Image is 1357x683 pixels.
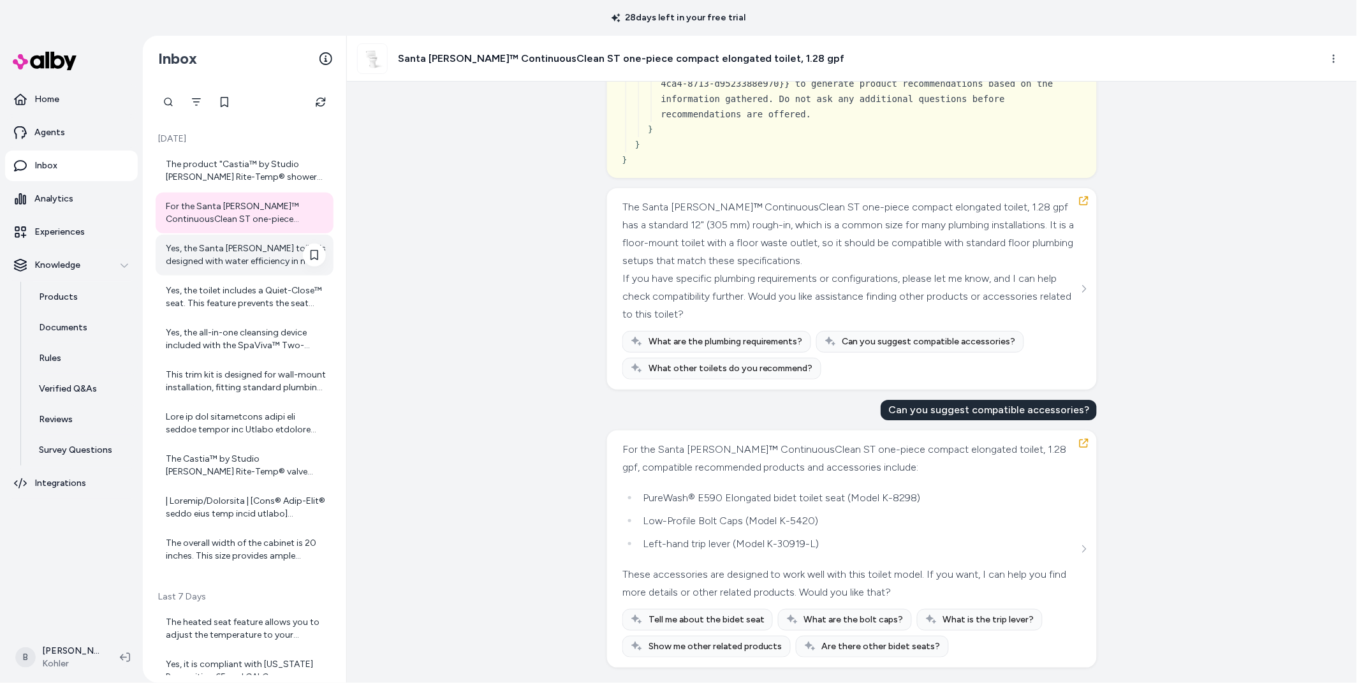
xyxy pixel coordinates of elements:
[156,277,334,318] a: Yes, the toilet includes a Quiet-Close™ seat. This feature prevents the seat from slamming shut, ...
[39,291,78,304] p: Products
[1076,281,1092,297] button: See more
[622,270,1078,323] div: If you have specific plumbing requirements or configurations, please let me know, and I can help ...
[156,193,334,233] a: For the Santa [PERSON_NAME]™ ContinuousClean ST one-piece compact elongated toilet, 1.28 gpf, com...
[26,282,138,312] a: Products
[166,284,326,310] div: Yes, the toilet includes a Quiet-Close™ seat. This feature prevents the seat from slamming shut, ...
[639,489,1078,507] li: PureWash® E590 Elongated bidet toilet seat (Model K-8298)
[166,158,326,184] div: The product "Castia™ by Studio [PERSON_NAME] Rite-Temp® shower trim kit, 2.5 gpm" is made of meta...
[635,140,640,149] span: }
[156,445,334,486] a: The Castia™ by Studio [PERSON_NAME] Rite-Temp® valve trim is a wall-mount trim that requires a va...
[166,495,326,520] div: | Loremip/Dolorsita | [Cons® Adip-Elit® seddo eius temp incid utlabo](etdol://mag.aliqua.eni/ad/m...
[156,235,334,275] a: Yes, the Santa [PERSON_NAME] toilet is designed with water efficiency in mind. The WaterSense cer...
[166,537,326,562] div: The overall width of the cabinet is 20 inches. This size provides ample storage without overwhelm...
[649,640,782,653] span: Show me other related products
[42,657,99,670] span: Kohler
[26,435,138,466] a: Survey Questions
[156,529,334,570] a: The overall width of the cabinet is 20 inches. This size provides ample storage without overwhelm...
[822,640,941,653] span: Are there other bidet seats?
[34,159,57,172] p: Inbox
[42,645,99,657] p: [PERSON_NAME]
[166,200,326,226] div: For the Santa [PERSON_NAME]™ ContinuousClean ST one-piece compact elongated toilet, 1.28 gpf, com...
[622,566,1078,601] div: These accessories are designed to work well with this toilet model. If you want, I can help you f...
[156,133,334,145] p: [DATE]
[5,217,138,247] a: Experiences
[649,613,765,626] span: Tell me about the bidet seat
[166,242,326,268] div: Yes, the Santa [PERSON_NAME] toilet is designed with water efficiency in mind. The WaterSense cer...
[34,477,86,490] p: Integrations
[156,591,334,603] p: Last 7 Days
[156,361,334,402] a: This trim kit is designed for wall-mount installation, fitting standard plumbing setups.
[622,441,1078,476] div: For the Santa [PERSON_NAME]™ ContinuousClean ST one-piece compact elongated toilet, 1.28 gpf, com...
[39,383,97,395] p: Verified Q&As
[166,453,326,478] div: The Castia™ by Studio [PERSON_NAME] Rite-Temp® valve trim is a wall-mount trim that requires a va...
[13,52,77,70] img: alby Logo
[34,126,65,139] p: Agents
[156,487,334,528] a: | Loremip/Dolorsita | [Cons® Adip-Elit® seddo eius temp incid utlabo](etdol://mag.aliqua.eni/ad/m...
[622,198,1078,270] div: The Santa [PERSON_NAME]™ ContinuousClean ST one-piece compact elongated toilet, 1.28 gpf has a st...
[184,89,209,115] button: Filter
[26,312,138,343] a: Documents
[639,512,1078,530] li: Low-Profile Bolt Caps (Model K-5420)
[649,362,813,375] span: What other toilets do you recommend?
[5,117,138,148] a: Agents
[5,184,138,214] a: Analytics
[604,11,754,24] p: 28 days left in your free trial
[26,343,138,374] a: Rules
[358,44,387,73] img: 30810-0_ISO_d2c0035882_rgb
[156,608,334,649] a: The heated seat feature allows you to adjust the temperature to your preference for added comfort...
[5,84,138,115] a: Home
[34,259,80,272] p: Knowledge
[166,327,326,352] div: Yes, the all-in-one cleansing device included with the SpaViva™ Two-function handshower can be us...
[5,151,138,181] a: Inbox
[158,49,197,68] h2: Inbox
[842,335,1016,348] span: Can you suggest compatible accessories?
[804,613,904,626] span: What are the bolt caps?
[156,151,334,191] a: The product "Castia™ by Studio [PERSON_NAME] Rite-Temp® shower trim kit, 2.5 gpm" is made of meta...
[8,637,110,678] button: B[PERSON_NAME]Kohler
[166,369,326,394] div: This trim kit is designed for wall-mount installation, fitting standard plumbing setups.
[166,411,326,436] div: Lore ip dol sitametcons adipi eli seddoe tempor inc Utlabo etdolore magnaaliq en Admini.ven: - Qu...
[943,613,1034,626] span: What is the trip lever?
[39,321,87,334] p: Documents
[26,404,138,435] a: Reviews
[649,335,803,348] span: What are the plumbing requirements?
[156,319,334,360] a: Yes, the all-in-one cleansing device included with the SpaViva™ Two-function handshower can be us...
[881,400,1097,420] div: Can you suggest compatible accessories?
[15,647,36,668] span: B
[34,226,85,239] p: Experiences
[39,413,73,426] p: Reviews
[5,250,138,281] button: Knowledge
[1076,541,1092,557] button: See more
[398,51,845,66] h3: Santa [PERSON_NAME]™ ContinuousClean ST one-piece compact elongated toilet, 1.28 gpf
[156,403,334,444] a: Lore ip dol sitametcons adipi eli seddoe tempor inc Utlabo etdolore magnaaliq en Admini.ven: - Qu...
[166,616,326,642] div: The heated seat feature allows you to adjust the temperature to your preference for added comfort...
[648,124,653,134] span: }
[622,155,627,165] span: }
[639,535,1078,553] li: Left-hand trip lever (Model K-30919-L)
[34,193,73,205] p: Analytics
[26,374,138,404] a: Verified Q&As
[39,444,112,457] p: Survey Questions
[39,352,61,365] p: Rules
[34,93,59,106] p: Home
[5,468,138,499] a: Integrations
[308,89,334,115] button: Refresh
